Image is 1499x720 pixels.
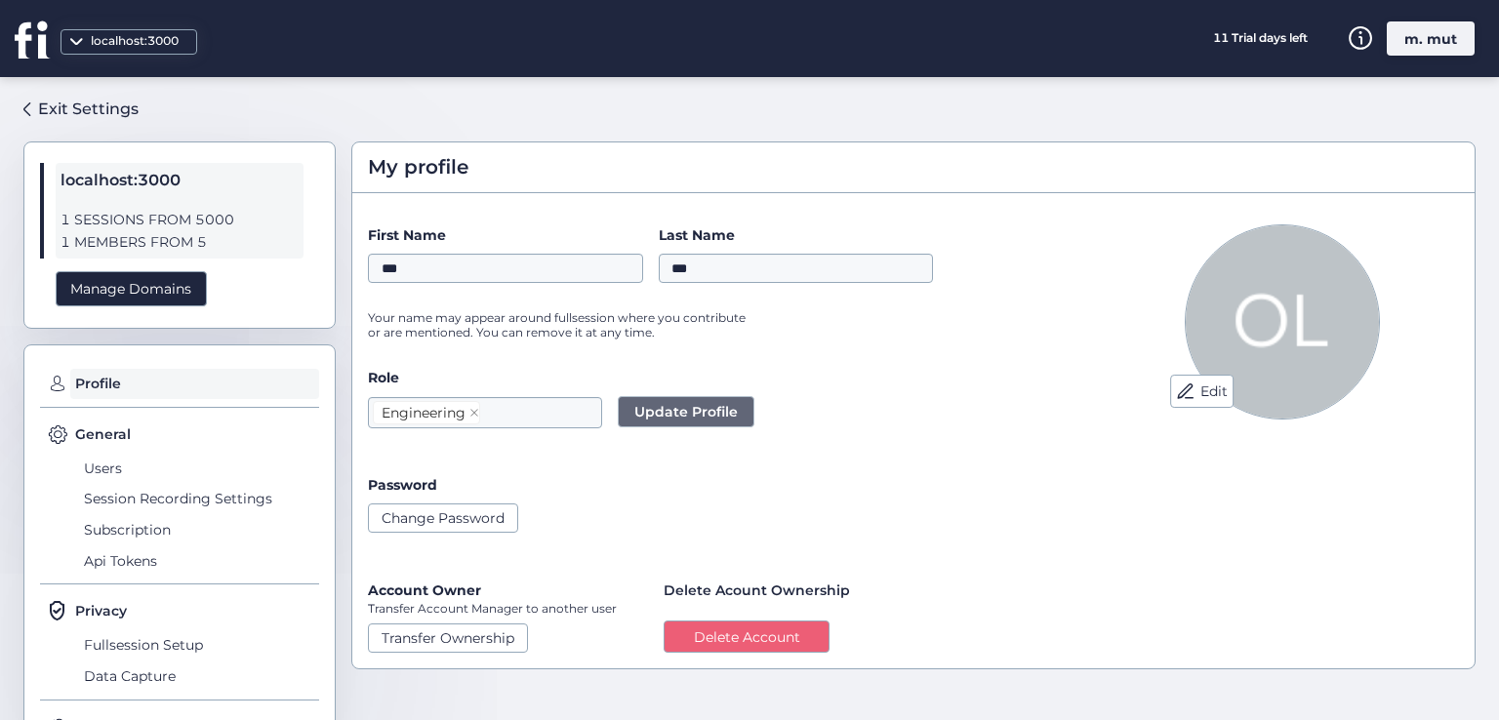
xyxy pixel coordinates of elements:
p: Your name may appear around fullsession where you contribute or are mentioned. You can remove it ... [368,310,758,340]
nz-select-item: Engineering [373,401,480,424]
label: Role [368,367,1074,388]
label: Password [368,476,437,494]
p: Transfer Account Manager to another user [368,601,617,616]
span: Data Capture [79,660,319,692]
span: Session Recording Settings [79,484,319,515]
div: Engineering [382,402,466,423]
button: Edit [1170,375,1234,408]
button: Update Profile [618,396,754,427]
span: Privacy [75,600,127,621]
span: 1 SESSIONS FROM 5000 [61,209,299,231]
div: m. mut [1387,21,1475,56]
div: Manage Domains [56,271,207,307]
span: 1 MEMBERS FROM 5 [61,231,299,254]
span: localhost:3000 [61,168,299,193]
label: Last Name [659,224,934,246]
label: First Name [368,224,643,246]
span: General [75,423,131,445]
span: Users [79,453,319,484]
button: Transfer Ownership [368,623,528,653]
span: My profile [368,152,468,182]
div: 11 Trial days left [1187,21,1333,56]
span: Fullsession Setup [79,629,319,660]
button: Change Password [368,503,518,533]
span: Delete Acount Ownership [664,580,850,601]
label: Account Owner [368,581,481,599]
span: Subscription [79,514,319,545]
span: Update Profile [634,401,738,422]
span: Profile [70,369,319,400]
img: Avatar Picture [1185,224,1380,420]
div: Exit Settings [38,97,139,121]
a: Exit Settings [23,93,139,126]
div: localhost:3000 [86,32,183,51]
span: Api Tokens [79,545,319,577]
button: Delete Account [664,620,830,654]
